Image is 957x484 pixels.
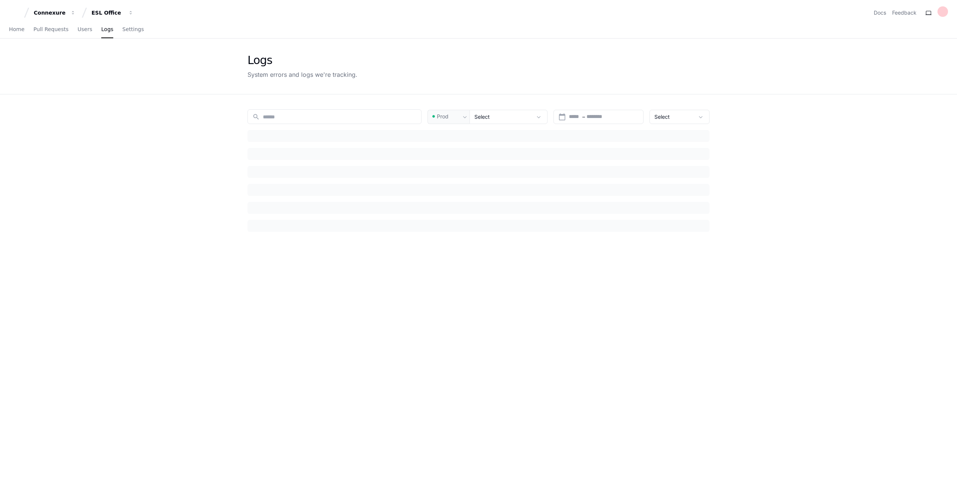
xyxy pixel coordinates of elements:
[78,27,92,31] span: Users
[91,9,124,16] div: ESL Office
[558,113,566,121] mat-icon: calendar_today
[582,113,585,121] span: –
[247,70,357,79] div: System errors and logs we're tracking.
[34,9,66,16] div: Connexure
[101,21,113,38] a: Logs
[9,27,24,31] span: Home
[654,114,670,120] span: Select
[437,113,448,120] span: Prod
[78,21,92,38] a: Users
[88,6,136,19] button: ESL Office
[558,113,566,121] button: Open calendar
[31,6,79,19] button: Connexure
[474,114,490,120] span: Select
[252,113,260,121] mat-icon: search
[247,54,357,67] div: Logs
[9,21,24,38] a: Home
[892,9,916,16] button: Feedback
[101,27,113,31] span: Logs
[33,27,68,31] span: Pull Requests
[874,9,886,16] a: Docs
[122,21,144,38] a: Settings
[33,21,68,38] a: Pull Requests
[122,27,144,31] span: Settings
